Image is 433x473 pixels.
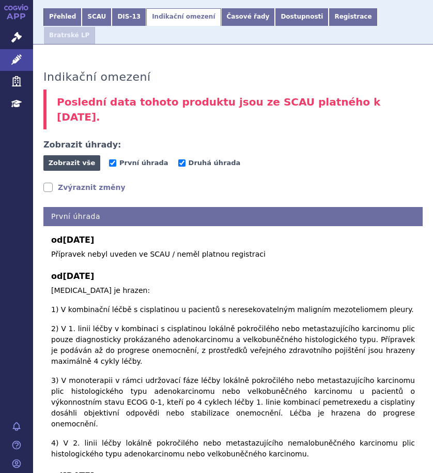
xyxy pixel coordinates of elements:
[63,271,94,281] span: [DATE]
[51,270,415,283] b: od
[109,159,116,167] input: První úhrada
[43,8,82,26] a: Přehled
[63,235,94,245] span: [DATE]
[146,8,221,26] a: Indikační omezení
[221,8,275,26] a: Časové řady
[51,285,415,460] p: [MEDICAL_DATA] je hrazen: 1) V kombinační léčbě s cisplatinou u pacientů s neresekovatelným malig...
[51,234,415,246] b: od
[49,159,96,167] span: Zobrazit vše
[82,8,112,26] a: SCAU
[43,155,100,171] button: Zobrazit vše
[43,90,423,130] div: Poslední data tohoto produktu jsou ze SCAU platného k [DATE].
[275,8,329,26] a: Dostupnosti
[43,140,121,150] h4: Zobrazit úhrady:
[51,249,415,260] p: Přípravek nebyl uveden ve SCAU / neměl platnou registraci
[119,159,168,167] span: První úhrada
[189,159,241,167] span: Druhá úhrada
[43,70,151,84] h3: Indikační omezení
[43,182,126,193] a: Zvýraznit změny
[178,159,185,167] input: Druhá úhrada
[112,8,146,26] a: DIS-13
[329,8,377,26] a: Registrace
[43,207,423,226] h4: První úhrada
